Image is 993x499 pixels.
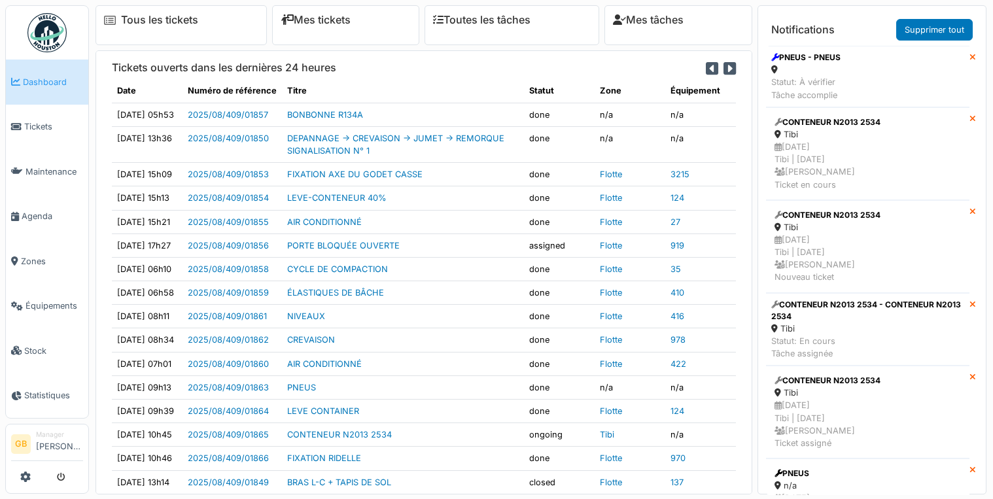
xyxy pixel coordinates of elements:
a: 2025/08/409/01850 [188,133,269,143]
span: Maintenance [26,165,83,178]
a: LEVE CONTAINER [287,406,359,416]
th: Zone [595,79,665,103]
a: Flotte [600,169,622,179]
a: Zones [6,239,88,284]
a: 2025/08/409/01866 [188,453,269,463]
a: 2025/08/409/01856 [188,241,269,250]
td: closed [524,470,595,494]
td: [DATE] 07h01 [112,352,183,375]
td: [DATE] 13h36 [112,126,183,162]
a: ÉLASTIQUES DE BÂCHE [287,288,384,298]
div: Tibi [771,322,964,335]
div: [DATE] Tibi | [DATE] [PERSON_NAME] Nouveau ticket [775,233,961,284]
a: Agenda [6,194,88,239]
div: Tibi [775,221,961,233]
div: Manager [36,430,83,439]
div: CONTENEUR N2013 2534 [775,209,961,221]
td: [DATE] 06h10 [112,257,183,281]
th: Date [112,79,183,103]
a: 2025/08/409/01865 [188,430,269,439]
td: done [524,257,595,281]
a: 2025/08/409/01862 [188,335,269,345]
td: done [524,126,595,162]
h6: Tickets ouverts dans les dernières 24 heures [112,61,336,74]
td: done [524,305,595,328]
a: 2025/08/409/01857 [188,110,268,120]
td: done [524,281,595,305]
span: Zones [21,255,83,267]
a: Dashboard [6,60,88,105]
span: Statistiques [24,389,83,402]
a: Flotte [600,217,622,227]
div: PNEUS [775,468,961,479]
a: 2025/08/409/01863 [188,383,269,392]
a: PNEUS [287,383,316,392]
div: [DATE] Tibi | [DATE] [PERSON_NAME] Ticket assigné [775,399,961,449]
div: PNEUS - PNEUS [771,52,841,63]
a: Flotte [600,335,622,345]
a: Mes tickets [281,14,351,26]
span: Dashboard [23,76,83,88]
div: CONTENEUR N2013 2534 - CONTENEUR N2013 2534 [771,299,964,322]
a: 970 [671,453,686,463]
a: Stock [6,328,88,373]
td: [DATE] 13h14 [112,470,183,494]
a: 978 [671,335,686,345]
a: Flotte [600,241,622,250]
a: 137 [671,477,684,487]
a: 27 [671,217,680,227]
div: n/a [775,479,961,492]
td: n/a [665,375,736,399]
th: Numéro de référence [183,79,282,103]
a: Flotte [600,477,622,487]
td: n/a [595,375,665,399]
td: [DATE] 10h46 [112,447,183,470]
div: Tibi [775,128,961,141]
a: 919 [671,241,684,250]
td: done [524,447,595,470]
a: DEPANNAGE -> CREVAISON -> JUMET -> REMORQUE SIGNALISATION N° 1 [287,133,504,156]
a: 2025/08/409/01864 [188,406,269,416]
a: CONTENEUR N2013 2534 - CONTENEUR N2013 2534 Tibi Statut: En coursTâche assignée [766,293,969,366]
a: Maintenance [6,149,88,194]
img: Badge_color-CXgf-gQk.svg [27,13,67,52]
span: Tickets [24,120,83,133]
a: PORTE BLOQUÉE OUVERTE [287,241,400,250]
a: CYCLE DE COMPACTION [287,264,388,274]
td: [DATE] 15h09 [112,163,183,186]
a: 422 [671,359,686,369]
a: 35 [671,264,681,274]
div: Statut: À vérifier Tâche accomplie [771,76,841,101]
a: FIXATION AXE DU GODET CASSE [287,169,423,179]
td: done [524,328,595,352]
a: Flotte [600,288,622,298]
div: CONTENEUR N2013 2534 [775,375,961,387]
a: FIXATION RIDELLE [287,453,361,463]
td: [DATE] 06h58 [112,281,183,305]
td: [DATE] 10h45 [112,423,183,447]
a: Flotte [600,453,622,463]
a: GB Manager[PERSON_NAME] [11,430,83,461]
a: Tickets [6,105,88,150]
a: 2025/08/409/01858 [188,264,269,274]
a: CONTENEUR N2013 2534 [287,430,392,439]
a: BONBONNE R134A [287,110,363,120]
a: 124 [671,193,684,203]
a: PNEUS - PNEUS Statut: À vérifierTâche accomplie [766,46,969,107]
a: Équipements [6,284,88,329]
td: done [524,352,595,375]
a: 2025/08/409/01861 [188,311,267,321]
a: Flotte [600,193,622,203]
td: done [524,210,595,233]
a: Tous les tickets [121,14,198,26]
td: [DATE] 17h27 [112,233,183,257]
div: [DATE] Tibi | [DATE] [PERSON_NAME] Ticket en cours [775,141,961,191]
span: Stock [24,345,83,357]
td: done [524,186,595,210]
span: Équipements [26,300,83,312]
li: [PERSON_NAME] [36,430,83,458]
td: n/a [665,126,736,162]
a: Flotte [600,359,622,369]
td: [DATE] 15h21 [112,210,183,233]
a: 410 [671,288,684,298]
